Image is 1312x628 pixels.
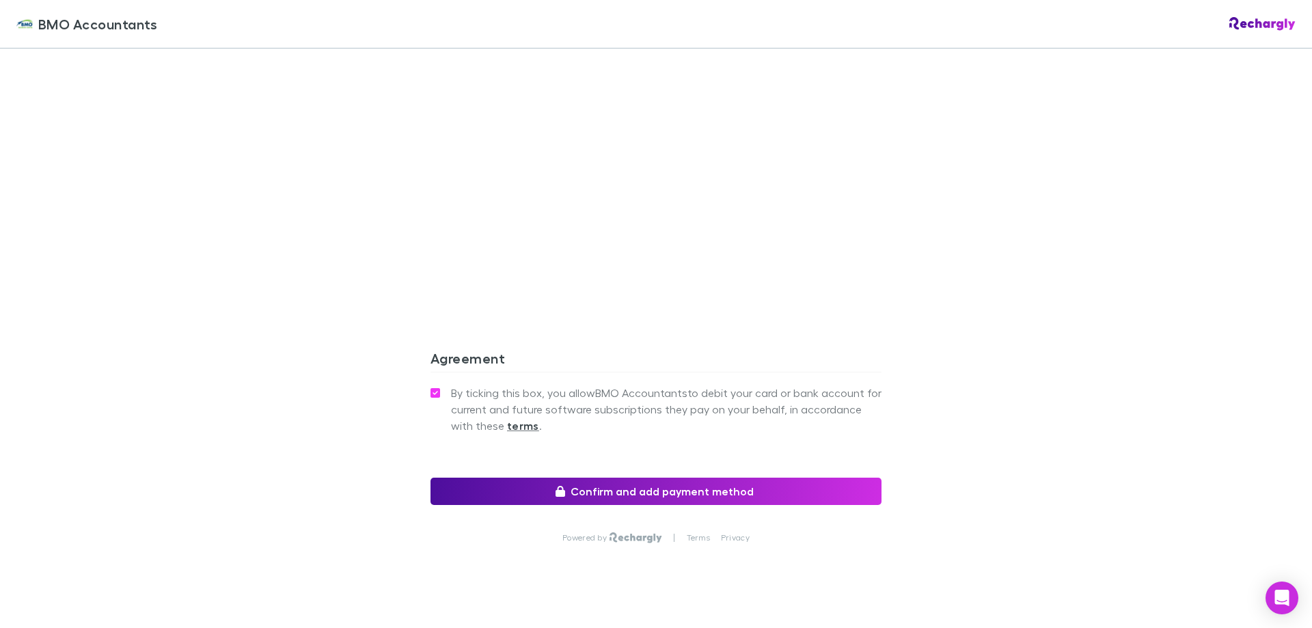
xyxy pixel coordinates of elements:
[507,419,539,433] strong: terms
[1266,582,1298,614] div: Open Intercom Messenger
[430,478,881,505] button: Confirm and add payment method
[610,532,662,543] img: Rechargly Logo
[16,16,33,32] img: BMO Accountants's Logo
[562,532,610,543] p: Powered by
[687,532,710,543] a: Terms
[1229,17,1296,31] img: Rechargly Logo
[430,350,881,372] h3: Agreement
[721,532,750,543] a: Privacy
[673,532,675,543] p: |
[38,14,158,34] span: BMO Accountants
[451,385,881,434] span: By ticking this box, you allow BMO Accountants to debit your card or bank account for current and...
